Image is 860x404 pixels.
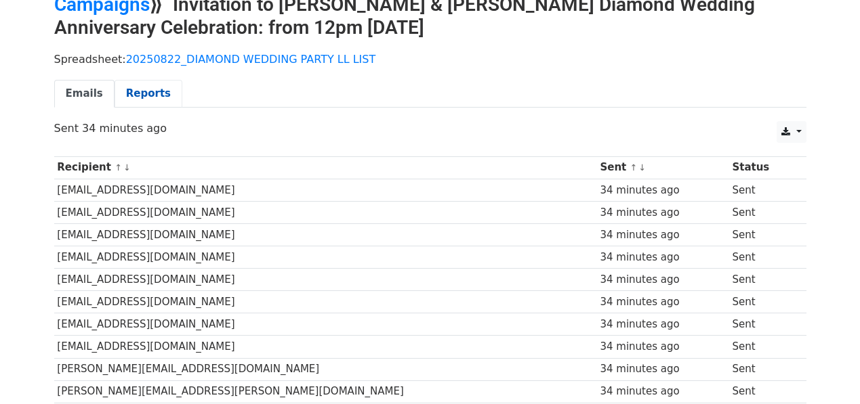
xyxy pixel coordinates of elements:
p: Sent 34 minutes ago [54,121,806,135]
td: Sent [729,246,796,269]
td: [EMAIL_ADDRESS][DOMAIN_NAME] [54,291,597,313]
div: 34 minutes ago [600,183,725,198]
td: Sent [729,201,796,223]
div: 34 minutes ago [600,227,725,243]
th: Recipient [54,156,597,179]
th: Sent [597,156,729,179]
td: [EMAIL_ADDRESS][DOMAIN_NAME] [54,246,597,269]
iframe: Chat Widget [792,339,860,404]
td: [PERSON_NAME][EMAIL_ADDRESS][PERSON_NAME][DOMAIN_NAME] [54,380,597,403]
td: Sent [729,269,796,291]
td: Sent [729,380,796,403]
td: Sent [729,313,796,336]
div: 34 minutes ago [600,205,725,221]
div: 34 minutes ago [600,361,725,377]
td: [EMAIL_ADDRESS][DOMAIN_NAME] [54,336,597,358]
td: [EMAIL_ADDRESS][DOMAIN_NAME] [54,269,597,291]
div: 34 minutes ago [600,317,725,332]
a: ↓ [123,162,131,173]
td: Sent [729,336,796,358]
td: [PERSON_NAME][EMAIL_ADDRESS][DOMAIN_NAME] [54,358,597,380]
td: Sent [729,291,796,313]
p: Spreadsheet: [54,52,806,66]
td: [EMAIL_ADDRESS][DOMAIN_NAME] [54,313,597,336]
div: 34 minutes ago [600,272,725,288]
td: Sent [729,179,796,201]
a: ↑ [630,162,637,173]
td: Sent [729,358,796,380]
a: ↑ [115,162,122,173]
a: ↓ [638,162,646,173]
div: 34 minutes ago [600,250,725,265]
td: [EMAIL_ADDRESS][DOMAIN_NAME] [54,179,597,201]
td: Sent [729,223,796,246]
div: 34 minutes ago [600,294,725,310]
td: [EMAIL_ADDRESS][DOMAIN_NAME] [54,201,597,223]
a: Emails [54,80,115,108]
a: Reports [115,80,182,108]
div: 34 minutes ago [600,339,725,355]
td: [EMAIL_ADDRESS][DOMAIN_NAME] [54,223,597,246]
a: 20250822_DIAMOND WEDDING PARTY LL LIST [126,53,376,66]
th: Status [729,156,796,179]
div: 34 minutes ago [600,384,725,399]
